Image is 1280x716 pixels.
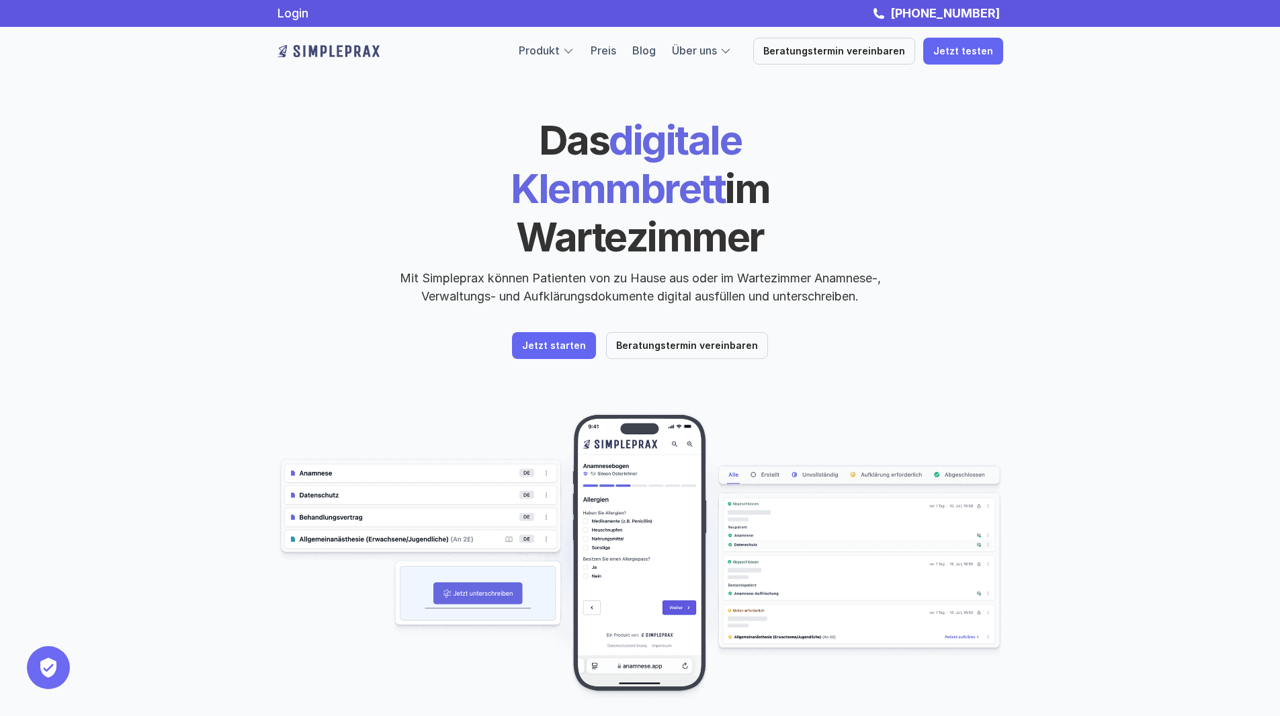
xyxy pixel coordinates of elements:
[890,6,1000,20] strong: [PHONE_NUMBER]
[763,46,905,57] p: Beratungstermin vereinbaren
[923,38,1003,65] a: Jetzt testen
[388,269,892,305] p: Mit Simpleprax können Patienten von zu Hause aus oder im Wartezimmer Anamnese-, Verwaltungs- und ...
[522,340,586,352] p: Jetzt starten
[632,44,656,57] a: Blog
[591,44,616,57] a: Preis
[887,6,1003,20] a: [PHONE_NUMBER]
[606,332,768,359] a: Beratungstermin vereinbaren
[516,164,777,261] span: im Wartezimmer
[672,44,717,57] a: Über uns
[933,46,993,57] p: Jetzt testen
[512,332,596,359] a: Jetzt starten
[753,38,915,65] a: Beratungstermin vereinbaren
[278,413,1003,702] img: Beispielscreenshots aus der Simpleprax Anwendung
[539,116,609,164] span: Das
[519,44,560,57] a: Produkt
[409,116,872,261] h1: digitale Klemmbrett
[616,340,758,352] p: Beratungstermin vereinbaren
[278,6,308,20] a: Login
